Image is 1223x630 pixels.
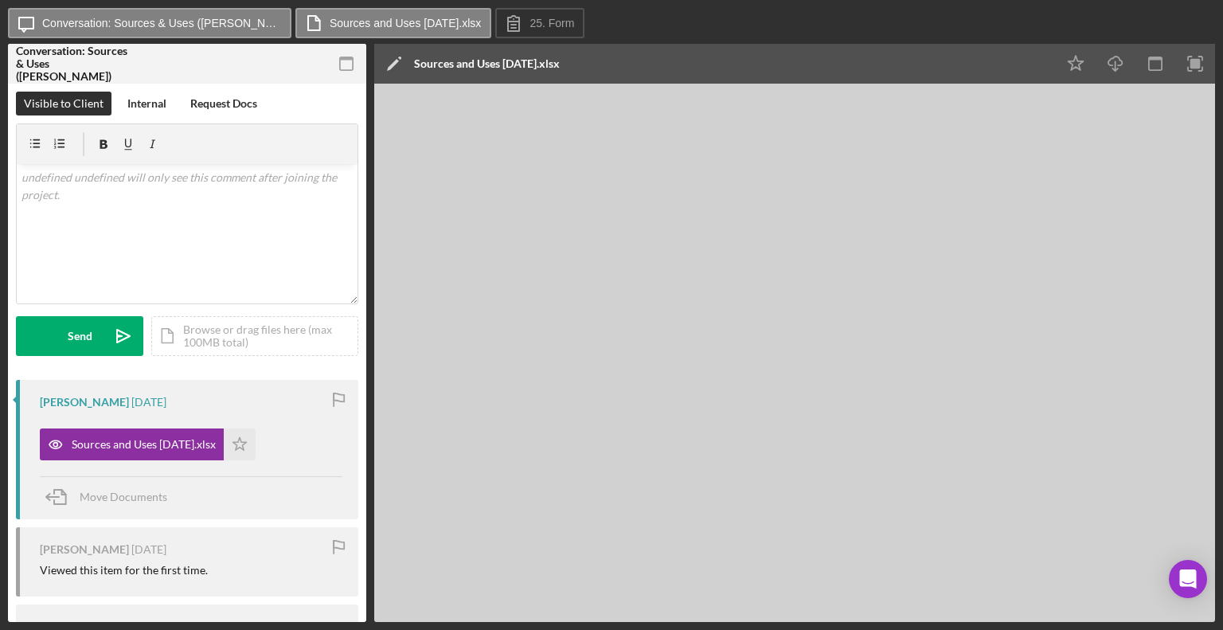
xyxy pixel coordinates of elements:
[182,92,265,115] button: Request Docs
[40,396,129,409] div: [PERSON_NAME]
[40,477,183,517] button: Move Documents
[131,543,166,556] time: 2025-09-15 22:30
[40,543,129,556] div: [PERSON_NAME]
[40,428,256,460] button: Sources and Uses [DATE].xlsx
[529,17,574,29] label: 25. Form
[414,57,560,70] div: Sources and Uses [DATE].xlsx
[72,438,216,451] div: Sources and Uses [DATE].xlsx
[119,92,174,115] button: Internal
[80,490,167,503] span: Move Documents
[330,17,481,29] label: Sources and Uses [DATE].xlsx
[16,45,127,83] div: Conversation: Sources & Uses ([PERSON_NAME])
[374,84,1215,622] iframe: Document Preview
[42,17,281,29] label: Conversation: Sources & Uses ([PERSON_NAME])
[295,8,491,38] button: Sources and Uses [DATE].xlsx
[24,92,104,115] div: Visible to Client
[68,316,92,356] div: Send
[16,92,111,115] button: Visible to Client
[127,92,166,115] div: Internal
[131,396,166,409] time: 2025-09-15 22:31
[40,564,208,577] div: Viewed this item for the first time.
[495,8,584,38] button: 25. Form
[1169,560,1207,598] div: Open Intercom Messenger
[190,92,257,115] div: Request Docs
[8,8,291,38] button: Conversation: Sources & Uses ([PERSON_NAME])
[16,316,143,356] button: Send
